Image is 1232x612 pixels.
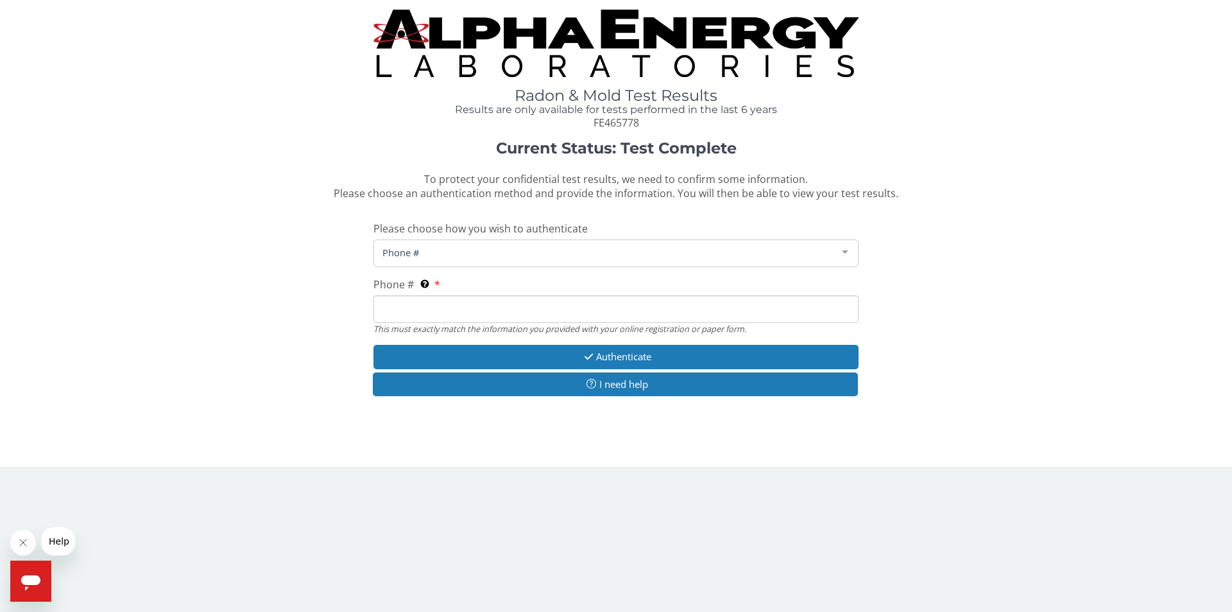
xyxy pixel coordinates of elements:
strong: Current Status: Test Complete [496,139,737,157]
span: Phone # [379,245,832,259]
iframe: Close message [10,530,36,555]
span: Phone # [373,277,414,292]
span: Please choose how you wish to authenticate [373,222,588,236]
img: TightCrop.jpg [373,10,859,77]
h1: Radon & Mold Test Results [373,87,859,104]
div: This must exactly match the information you provided with your online registration or paper form. [373,323,859,335]
h4: Results are only available for tests performed in the last 6 years [373,104,859,116]
iframe: Message from company [41,527,75,555]
button: I need help [373,372,858,396]
button: Authenticate [373,345,859,369]
span: To protect your confidential test results, we need to confirm some information. Please choose an ... [334,172,898,201]
span: FE465778 [594,116,639,130]
iframe: Button to launch messaging window [10,561,51,602]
